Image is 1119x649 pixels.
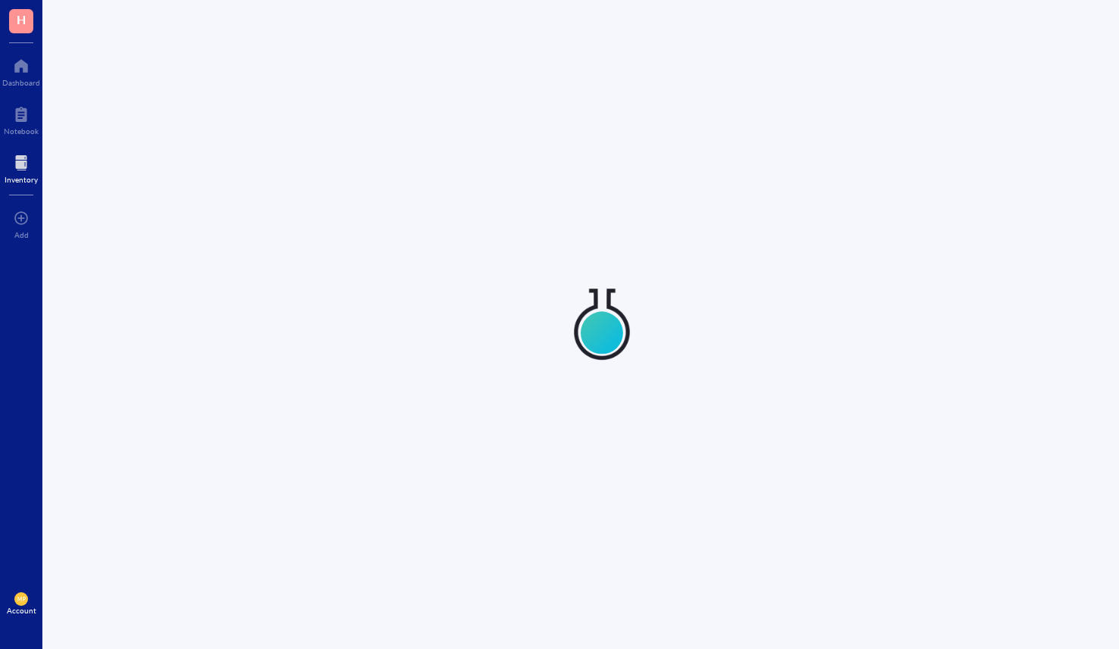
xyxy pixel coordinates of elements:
div: Inventory [5,175,38,184]
div: Account [7,606,36,615]
a: Dashboard [2,54,40,87]
span: H [17,10,26,29]
span: MP [17,596,25,602]
div: Dashboard [2,78,40,87]
a: Inventory [5,151,38,184]
div: Add [14,230,29,239]
a: Notebook [4,102,39,136]
div: Notebook [4,126,39,136]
